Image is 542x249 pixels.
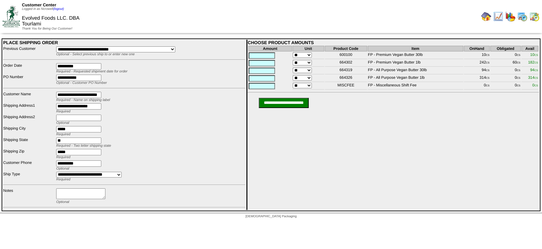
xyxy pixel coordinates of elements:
img: graph.gif [505,11,515,22]
span: Required [56,132,70,136]
td: FP - All Purpose Vegan Butter 30lb [368,67,463,74]
span: CS [517,84,520,87]
th: Amount [248,46,292,51]
span: 94 [530,68,538,72]
a: (logout) [53,7,64,11]
td: Shipping City [3,126,55,137]
td: Order Date [3,63,55,74]
th: Item [368,46,463,51]
td: Shipping Address1 [3,103,55,114]
td: Shipping Address2 [3,114,55,125]
img: calendarinout.gif [529,11,539,22]
span: CS [486,61,489,64]
span: CS [486,77,489,79]
img: line_graph.gif [493,11,503,22]
td: Ship Type [3,172,55,182]
td: 94 [464,67,490,74]
span: CS [534,61,538,64]
div: PLACE SHIPPING ORDER [3,40,245,45]
span: 314 [528,75,538,80]
span: Thank You for Being Our Customer! [22,27,72,30]
img: calendarprod.gif [517,11,527,22]
span: CS [486,54,489,57]
span: CS [517,61,520,64]
span: 182 [528,60,538,64]
td: Notes [3,188,55,204]
span: 10 [530,52,538,57]
td: 242 [464,60,490,67]
td: 664319 [325,67,367,74]
td: 314 [464,75,490,82]
span: CS [534,84,538,87]
span: CS [534,69,538,72]
th: OnHand [464,46,490,51]
span: Required [56,110,70,113]
span: Required - Name on shipping label [56,98,110,102]
td: Shipping State [3,137,55,148]
span: Optional - Select previous ship to or enter new one [56,52,135,56]
td: PO Number [3,74,55,85]
td: 0 [490,83,520,90]
span: CS [534,54,538,57]
span: CS [517,54,520,57]
span: Evolved Foods LLC. DBA Tourlami [22,16,79,27]
span: Required [56,155,70,159]
span: 0 [532,83,538,87]
span: Optional [56,200,69,204]
span: Required [56,178,70,181]
td: 0 [490,67,520,74]
span: CS [517,69,520,72]
td: Shipping Zip [3,149,55,159]
span: Optional [56,121,69,125]
td: FP - Premium Vegan Butter 30lb [368,52,463,59]
th: Obligated [490,46,520,51]
td: 0 [464,83,490,90]
th: Unit [292,46,324,51]
td: Customer Phone [3,160,55,171]
td: 10 [464,52,490,59]
span: Required - Requested shipment date for order [56,70,127,73]
td: 0 [490,75,520,82]
span: Required - Two letter shipping state [56,144,111,148]
td: 0 [490,52,520,59]
div: CHOOSE PRODUCT AMOUNTS [248,40,539,45]
td: Previous Customer [3,46,55,57]
th: Avail [521,46,538,51]
span: Optional - Customer PO Number [56,81,107,85]
td: MISCFEE [325,83,367,90]
span: Customer Center [22,3,56,7]
span: Optional [56,167,69,171]
img: ZoRoCo_Logo(Green%26Foil)%20jpg.webp [3,6,20,27]
td: 664302 [325,60,367,67]
span: CS [486,69,489,72]
td: 664326 [325,75,367,82]
span: CS [486,84,489,87]
span: [DEMOGRAPHIC_DATA] Packaging [245,215,297,218]
td: FP - Premium Vegan Butter 1lb [368,60,463,67]
td: FP - All Purpose Vegan Butter 1lb [368,75,463,82]
span: CS [517,77,520,79]
span: CS [534,77,538,79]
td: Customer Name [3,91,55,102]
td: FP - Miscellaneous Shift Fee [368,83,463,90]
span: Logged in as Ncrowell [22,7,64,11]
td: 600100 [325,52,367,59]
img: home.gif [481,11,491,22]
td: 60 [490,60,520,67]
th: Product Code [325,46,367,51]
